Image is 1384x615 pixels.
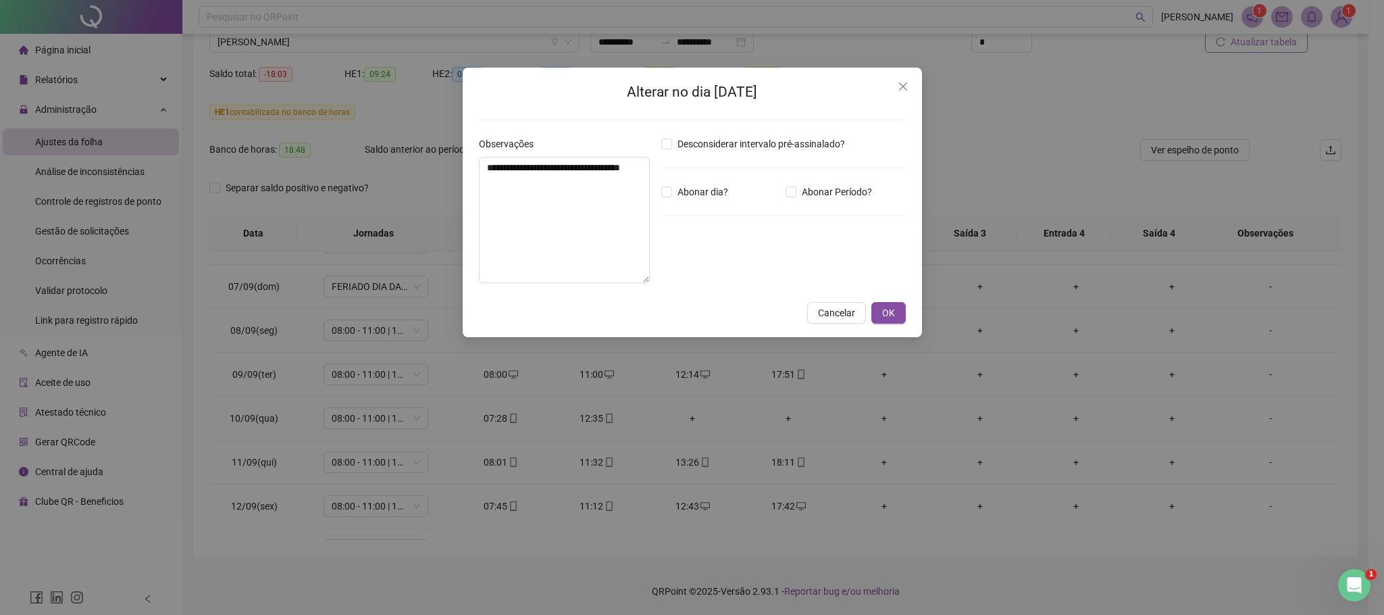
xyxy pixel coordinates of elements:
[672,137,850,151] span: Desconsiderar intervalo pré-assinalado?
[672,184,734,199] span: Abonar dia?
[1366,569,1377,580] span: 1
[871,302,906,324] button: OK
[807,302,866,324] button: Cancelar
[898,81,908,92] span: close
[882,305,895,320] span: OK
[892,76,914,97] button: Close
[796,184,877,199] span: Abonar Período?
[479,81,906,103] h2: Alterar no dia [DATE]
[479,137,542,151] label: Observações
[818,305,855,320] span: Cancelar
[1338,569,1370,601] iframe: Intercom live chat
